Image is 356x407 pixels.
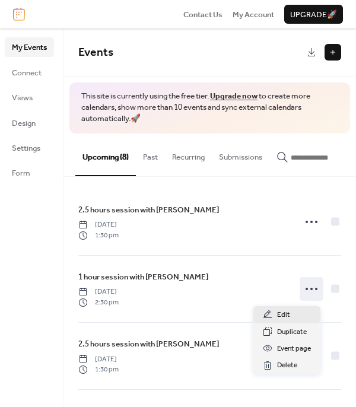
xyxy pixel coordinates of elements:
[5,37,54,56] a: My Events
[12,117,36,129] span: Design
[165,133,212,175] button: Recurring
[12,67,42,79] span: Connect
[81,91,338,125] span: This site is currently using the free tier. to create more calendars, show more than 10 events an...
[12,92,33,104] span: Views
[78,230,119,241] span: 1:30 pm
[78,287,119,297] span: [DATE]
[78,354,119,365] span: [DATE]
[78,297,119,308] span: 2:30 pm
[78,364,119,375] span: 1:30 pm
[5,163,54,182] a: Form
[13,8,25,21] img: logo
[290,9,337,21] span: Upgrade 🚀
[284,5,343,24] button: Upgrade🚀
[233,9,274,21] span: My Account
[12,142,40,154] span: Settings
[210,88,258,104] a: Upgrade now
[75,133,136,176] button: Upcoming (8)
[277,360,297,371] span: Delete
[12,42,47,53] span: My Events
[78,338,219,350] span: 2.5 hours session with [PERSON_NAME]
[233,8,274,20] a: My Account
[78,271,208,284] a: 1 hour session with [PERSON_NAME]
[78,338,219,351] a: 2.5 hours session with [PERSON_NAME]
[5,138,54,157] a: Settings
[5,88,54,107] a: Views
[78,42,113,63] span: Events
[78,271,208,283] span: 1 hour session with [PERSON_NAME]
[183,8,223,20] a: Contact Us
[78,220,119,230] span: [DATE]
[277,326,307,338] span: Duplicate
[5,63,54,82] a: Connect
[12,167,30,179] span: Form
[277,343,311,355] span: Event page
[277,309,290,321] span: Edit
[5,113,54,132] a: Design
[78,204,219,216] span: 2.5 hours session with [PERSON_NAME]
[183,9,223,21] span: Contact Us
[78,203,219,217] a: 2.5 hours session with [PERSON_NAME]
[136,133,165,175] button: Past
[212,133,269,175] button: Submissions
